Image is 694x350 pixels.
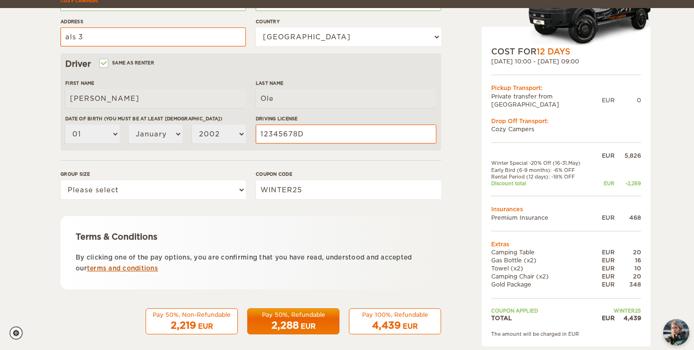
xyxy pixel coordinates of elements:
button: Pay 100%, Refundable 4,439 EUR [349,308,441,335]
div: 0 [615,96,641,104]
td: Extras [491,240,641,248]
td: Early Bird (6-9 months): -6% OFF [491,166,595,173]
div: 10 [615,264,641,272]
button: chat-button [663,319,689,345]
span: 4,439 [372,320,401,331]
div: 20 [615,272,641,280]
label: Coupon code [256,171,441,178]
div: [DATE] 10:00 - [DATE] 09:00 [491,57,641,65]
input: e.g. Street, City, Zip Code [61,27,246,46]
div: EUR [198,322,213,331]
input: e.g. William [65,89,246,108]
div: -2,269 [615,180,641,187]
div: EUR [595,264,615,272]
div: 20 [615,248,641,256]
span: 2,288 [271,320,299,331]
div: EUR [301,322,316,331]
td: Camping Chair (x2) [491,272,595,280]
div: 5,826 [615,152,641,160]
td: Premium Insurance [491,213,595,221]
label: Date of birth (You must be at least [DEMOGRAPHIC_DATA]) [65,115,246,122]
td: Private transfer from [GEOGRAPHIC_DATA] [491,92,602,108]
div: COST FOR [491,46,641,57]
input: e.g. 14789654B [256,125,436,144]
td: Cozy Campers [491,125,641,133]
input: Same as renter [100,61,106,67]
label: Country [256,18,441,25]
td: WINTER25 [595,307,641,314]
div: EUR [595,248,615,256]
td: TOTAL [491,314,595,322]
div: Pay 100%, Refundable [355,311,435,319]
label: First Name [65,80,246,87]
div: EUR [595,152,615,160]
div: EUR [595,256,615,264]
td: Winter Special -20% Off (16-31.May) [491,160,595,166]
td: Camping Table [491,248,595,256]
td: Discount total [491,180,595,187]
label: Same as renter [100,58,154,67]
label: Group size [61,171,246,178]
p: By clicking one of the pay options, you are confirming that you have read, understood and accepte... [76,252,426,274]
div: Drop Off Transport: [491,117,641,125]
div: EUR [595,180,615,187]
div: Pay 50%, Non-Refundable [152,311,232,319]
img: Freyja at Cozy Campers [663,319,689,345]
div: EUR [602,96,615,104]
a: Cookie settings [9,326,29,340]
a: terms and conditions [87,265,158,272]
div: Driver [65,58,436,70]
label: Address [61,18,246,25]
div: EUR [595,314,615,322]
label: Driving License [256,115,436,122]
label: Last Name [256,80,436,87]
td: Coupon applied [491,307,595,314]
td: Insurances [491,205,641,213]
td: Gas Bottle (x2) [491,256,595,264]
td: Towel (x2) [491,264,595,272]
div: EUR [595,272,615,280]
div: 348 [615,280,641,288]
div: Pay 50%, Refundable [253,311,333,319]
button: Pay 50%, Non-Refundable 2,219 EUR [146,308,238,335]
div: EUR [595,213,615,221]
button: Pay 50%, Refundable 2,288 EUR [247,308,339,335]
input: e.g. Smith [256,89,436,108]
div: The amount will be charged in EUR [491,330,641,337]
span: 2,219 [171,320,196,331]
div: 468 [615,213,641,221]
td: Gold Package [491,280,595,288]
span: 12 Days [537,47,570,56]
div: 4,439 [615,314,641,322]
div: Pickup Transport: [491,84,641,92]
td: Rental Period (12 days): -18% OFF [491,173,595,179]
div: EUR [595,280,615,288]
div: Terms & Conditions [76,231,426,242]
div: EUR [403,322,418,331]
div: 16 [615,256,641,264]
